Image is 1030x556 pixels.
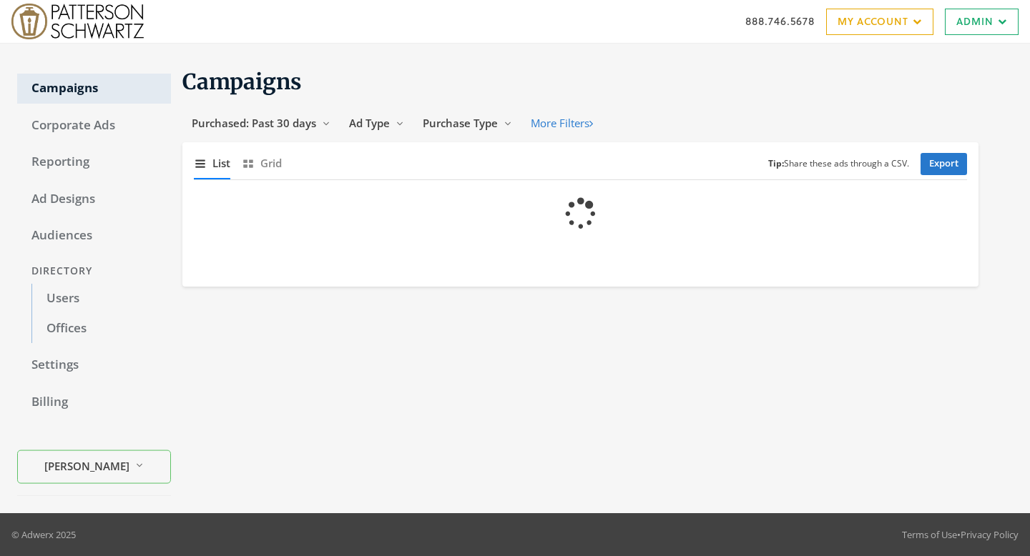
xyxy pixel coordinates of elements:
button: Grid [242,148,282,179]
a: Export [921,153,967,175]
a: 888.746.5678 [745,14,815,29]
a: Audiences [17,221,171,251]
a: Offices [31,314,171,344]
span: Grid [260,155,282,172]
a: Users [31,284,171,314]
p: © Adwerx 2025 [11,527,76,542]
small: Share these ads through a CSV. [768,157,909,171]
span: Campaigns [182,68,302,95]
img: Adwerx [11,4,144,39]
a: My Account [826,9,933,35]
div: • [902,527,1019,542]
button: More Filters [521,110,602,136]
a: Admin [945,9,1019,35]
button: Purchased: Past 30 days [182,110,340,136]
button: Ad Type [340,110,413,136]
span: Ad Type [349,116,390,130]
button: Purchase Type [413,110,521,136]
span: List [212,155,230,172]
button: List [194,148,230,179]
a: Corporate Ads [17,111,171,141]
a: Settings [17,350,171,380]
span: [PERSON_NAME] [44,457,129,474]
button: [PERSON_NAME] [17,450,171,484]
a: Reporting [17,147,171,177]
a: Billing [17,387,171,417]
b: Tip: [768,157,784,169]
div: Directory [17,258,171,284]
a: Campaigns [17,74,171,104]
a: Ad Designs [17,184,171,214]
a: Privacy Policy [961,528,1019,541]
span: Purchase Type [423,116,498,130]
a: Terms of Use [902,528,957,541]
span: Purchased: Past 30 days [192,116,316,130]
